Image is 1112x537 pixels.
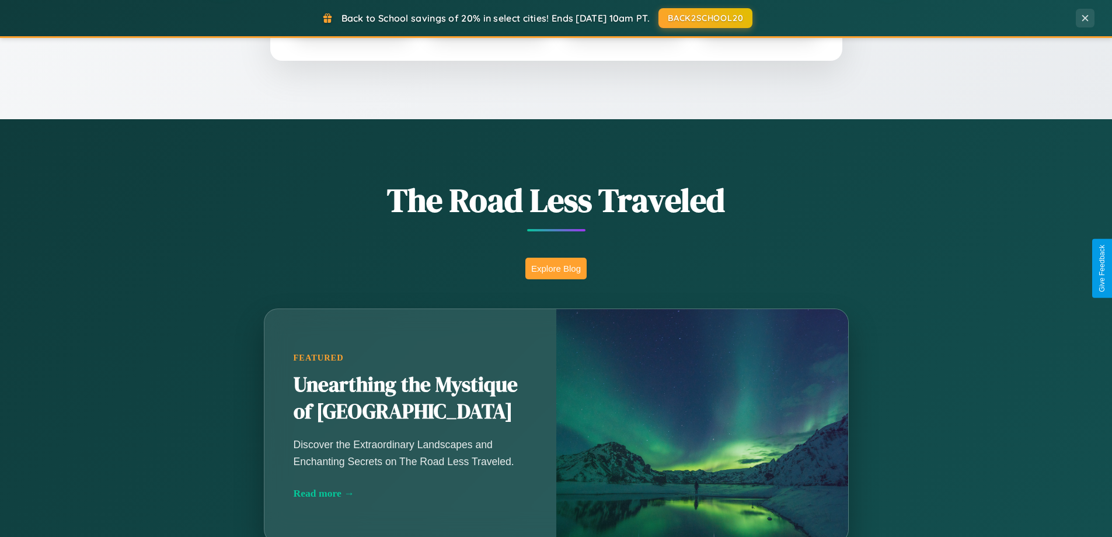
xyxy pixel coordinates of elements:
[525,258,587,279] button: Explore Blog
[294,487,527,500] div: Read more →
[341,12,650,24] span: Back to School savings of 20% in select cities! Ends [DATE] 10am PT.
[658,8,752,28] button: BACK2SCHOOL20
[294,436,527,469] p: Discover the Extraordinary Landscapes and Enchanting Secrets on The Road Less Traveled.
[206,178,907,223] h1: The Road Less Traveled
[294,372,527,425] h2: Unearthing the Mystique of [GEOGRAPHIC_DATA]
[294,353,527,363] div: Featured
[1098,245,1106,292] div: Give Feedback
